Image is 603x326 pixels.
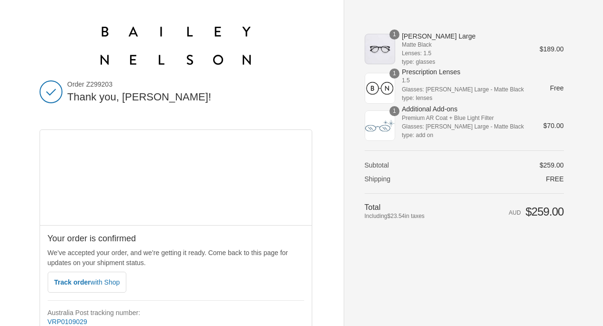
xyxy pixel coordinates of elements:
span: 1 [389,30,399,40]
span: Additional Add-ons [402,105,526,113]
span: $259.00 [525,205,563,218]
span: type: glasses [402,58,526,66]
span: Total [365,203,381,211]
span: Order Z299203 [67,80,312,89]
span: 1 [389,69,399,79]
th: Subtotal [365,161,460,169]
img: Additional Add-ons - Premium AR Coat + Blue Light Filter [365,110,395,141]
img: Prescription Lenses - 1.5 [365,73,395,103]
h2: Thank you, [PERSON_NAME]! [67,90,312,104]
span: $23.54 [388,213,405,219]
span: 1 [389,106,399,116]
span: Lenses: 1.5 [402,49,526,58]
span: type: add on [402,131,526,139]
img: Bailey Nelson Australia [101,27,251,65]
span: AUD [509,209,521,216]
iframe: Google map displaying pin point of shipping address: Double Bay, New South Wales [40,130,312,225]
span: Matte Black [402,40,526,49]
span: Shipping [365,175,391,183]
span: $70.00 [543,122,564,129]
span: [PERSON_NAME] Large [402,32,526,40]
span: Including in taxes [365,212,460,220]
img: Palmer Large - Matte Black [365,34,395,64]
strong: Australia Post tracking number: [48,309,141,316]
span: with Shop [91,278,120,286]
button: Track orderwith Shop [48,272,127,293]
span: type: lenses [402,94,526,102]
span: Glasses: [PERSON_NAME] Large - Matte Black [402,85,526,94]
p: We’ve accepted your order, and we’re getting it ready. Come back to this page for updates on your... [48,248,304,268]
span: Free [550,84,564,92]
span: Glasses: [PERSON_NAME] Large - Matte Black [402,122,526,131]
span: $189.00 [540,45,564,53]
span: Prescription Lenses [402,68,526,76]
span: $259.00 [540,161,564,169]
span: Free [546,175,563,183]
a: VRP0109029 [48,318,87,326]
span: 1.5 [402,76,526,85]
span: Track order [54,278,120,286]
h2: Your order is confirmed [48,233,304,244]
span: Premium AR Coat + Blue Light Filter [402,114,526,122]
